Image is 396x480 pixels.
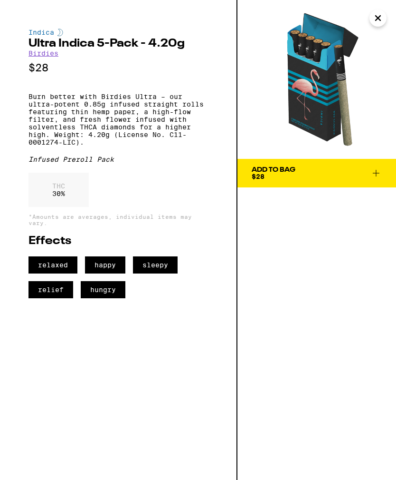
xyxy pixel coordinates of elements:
p: *Amounts are averages, individual items may vary. [28,214,208,226]
span: Hi. Need any help? [6,7,68,14]
p: Burn better with Birdies Ultra – our ultra-potent 0.85g infused straight rolls featuring thin hem... [28,93,208,146]
div: Infused Preroll Pack [28,156,208,163]
span: hungry [81,281,125,298]
p: $28 [28,62,208,74]
a: Birdies [28,49,58,57]
h2: Effects [28,235,208,247]
span: $28 [252,173,264,180]
h2: Ultra Indica 5-Pack - 4.20g [28,38,208,49]
span: relaxed [28,256,77,274]
span: sleepy [133,256,178,274]
p: THC [52,182,65,190]
span: relief [28,281,73,298]
img: indicaColor.svg [57,29,63,36]
div: 30 % [28,173,89,207]
div: Indica [28,29,208,36]
button: Add To Bag$28 [237,159,396,187]
div: Add To Bag [252,167,295,173]
span: happy [85,256,125,274]
button: Close [369,10,387,27]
